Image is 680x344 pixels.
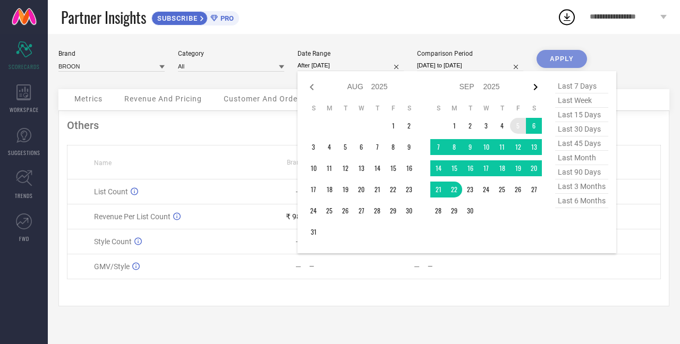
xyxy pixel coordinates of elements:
[494,182,510,197] td: Thu Sep 25 2025
[446,203,462,219] td: Mon Sep 29 2025
[385,104,401,113] th: Friday
[417,50,523,57] div: Comparison Period
[321,160,337,176] td: Mon Aug 11 2025
[526,182,542,197] td: Sat Sep 27 2025
[555,151,608,165] span: last month
[526,104,542,113] th: Saturday
[414,262,420,271] div: —
[478,182,494,197] td: Wed Sep 24 2025
[8,63,40,71] span: SCORECARDS
[510,182,526,197] td: Fri Sep 26 2025
[67,119,661,132] div: Others
[287,159,322,166] span: Brand Value
[385,182,401,197] td: Fri Aug 22 2025
[369,139,385,155] td: Thu Aug 07 2025
[369,160,385,176] td: Thu Aug 14 2025
[401,118,417,134] td: Sat Aug 02 2025
[446,104,462,113] th: Monday
[305,203,321,219] td: Sun Aug 24 2025
[58,50,165,57] div: Brand
[462,203,478,219] td: Tue Sep 30 2025
[369,203,385,219] td: Thu Aug 28 2025
[297,50,404,57] div: Date Range
[446,160,462,176] td: Mon Sep 15 2025
[10,106,39,114] span: WORKSPACE
[462,182,478,197] td: Tue Sep 23 2025
[385,139,401,155] td: Fri Aug 08 2025
[94,212,171,221] span: Revenue Per List Count
[526,118,542,134] td: Sat Sep 06 2025
[494,160,510,176] td: Thu Sep 18 2025
[555,122,608,136] span: last 30 days
[305,182,321,197] td: Sun Aug 17 2025
[297,60,404,71] input: Select date range
[305,104,321,113] th: Sunday
[94,187,128,196] span: List Count
[8,149,40,157] span: SUGGESTIONS
[529,81,542,93] div: Next month
[152,14,200,22] span: SUBSCRIBE
[94,159,112,167] span: Name
[428,263,482,270] div: —
[555,194,608,208] span: last 6 months
[417,60,523,71] input: Select comparison period
[321,203,337,219] td: Mon Aug 25 2025
[353,203,369,219] td: Wed Aug 27 2025
[526,139,542,155] td: Sat Sep 13 2025
[295,262,301,271] div: —
[385,203,401,219] td: Fri Aug 29 2025
[526,160,542,176] td: Sat Sep 20 2025
[430,104,446,113] th: Sunday
[446,139,462,155] td: Mon Sep 08 2025
[401,203,417,219] td: Sat Aug 30 2025
[385,118,401,134] td: Fri Aug 01 2025
[555,79,608,93] span: last 7 days
[557,7,576,27] div: Open download list
[478,139,494,155] td: Wed Sep 10 2025
[430,139,446,155] td: Sun Sep 07 2025
[510,139,526,155] td: Fri Sep 12 2025
[305,224,321,240] td: Sun Aug 31 2025
[462,118,478,134] td: Tue Sep 02 2025
[478,104,494,113] th: Wednesday
[401,139,417,155] td: Sat Aug 09 2025
[218,14,234,22] span: PRO
[462,104,478,113] th: Tuesday
[401,104,417,113] th: Saturday
[337,182,353,197] td: Tue Aug 19 2025
[19,235,29,243] span: FWD
[555,108,608,122] span: last 15 days
[321,104,337,113] th: Monday
[295,187,301,196] div: —
[321,182,337,197] td: Mon Aug 18 2025
[224,94,305,103] span: Customer And Orders
[353,182,369,197] td: Wed Aug 20 2025
[337,139,353,155] td: Tue Aug 05 2025
[494,139,510,155] td: Thu Sep 11 2025
[369,104,385,113] th: Thursday
[94,262,130,271] span: GMV/Style
[337,160,353,176] td: Tue Aug 12 2025
[462,139,478,155] td: Tue Sep 09 2025
[353,139,369,155] td: Wed Aug 06 2025
[385,160,401,176] td: Fri Aug 15 2025
[430,182,446,197] td: Sun Sep 21 2025
[353,104,369,113] th: Wednesday
[286,212,301,221] div: ₹ 98
[74,94,103,103] span: Metrics
[305,81,318,93] div: Previous month
[321,139,337,155] td: Mon Aug 04 2025
[295,237,301,246] div: —
[510,104,526,113] th: Friday
[494,104,510,113] th: Thursday
[61,6,146,28] span: Partner Insights
[369,182,385,197] td: Thu Aug 21 2025
[305,139,321,155] td: Sun Aug 03 2025
[309,263,363,270] div: —
[555,179,608,194] span: last 3 months
[510,160,526,176] td: Fri Sep 19 2025
[478,160,494,176] td: Wed Sep 17 2025
[555,93,608,108] span: last week
[124,94,202,103] span: Revenue And Pricing
[353,160,369,176] td: Wed Aug 13 2025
